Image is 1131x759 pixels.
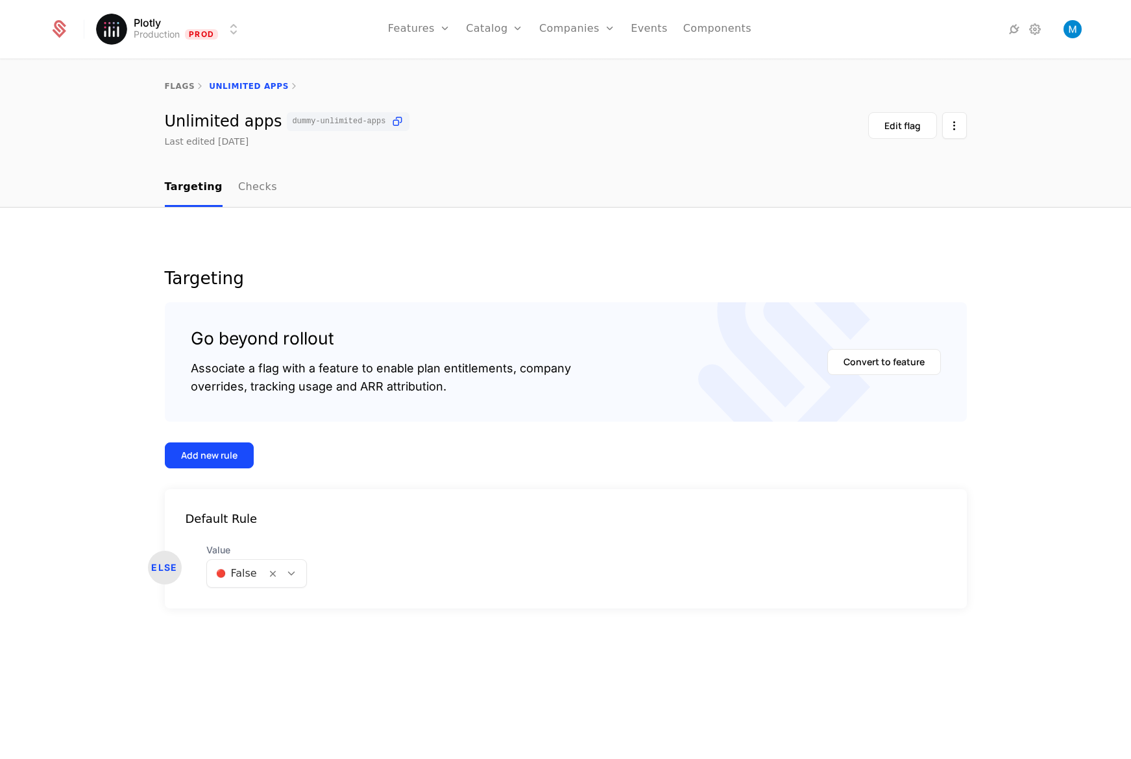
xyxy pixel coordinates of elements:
[884,119,921,132] div: Edit flag
[185,29,218,40] span: Prod
[96,14,127,45] img: Plotly
[165,135,249,148] div: Last edited [DATE]
[238,169,277,207] a: Checks
[827,349,941,375] button: Convert to feature
[165,510,967,528] div: Default Rule
[181,449,237,462] div: Add new rule
[165,169,223,207] a: Targeting
[868,112,937,139] button: Edit flag
[165,169,967,207] nav: Main
[165,270,967,287] div: Targeting
[134,18,161,28] span: Plotly
[165,112,410,131] div: Unlimited apps
[292,117,385,125] span: dummy-unlimited-apps
[165,442,254,468] button: Add new rule
[165,169,277,207] ul: Choose Sub Page
[165,82,195,91] a: flags
[148,551,182,584] div: ELSE
[134,28,180,41] div: Production
[100,15,241,43] button: Select environment
[1027,21,1043,37] a: Settings
[191,359,571,396] div: Associate a flag with a feature to enable plan entitlements, company overrides, tracking usage an...
[191,328,571,349] div: Go beyond rollout
[942,112,967,139] button: Select action
[1064,20,1082,38] button: Open user button
[1064,20,1082,38] img: Matthew Brown
[1006,21,1022,37] a: Integrations
[206,544,307,557] span: Value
